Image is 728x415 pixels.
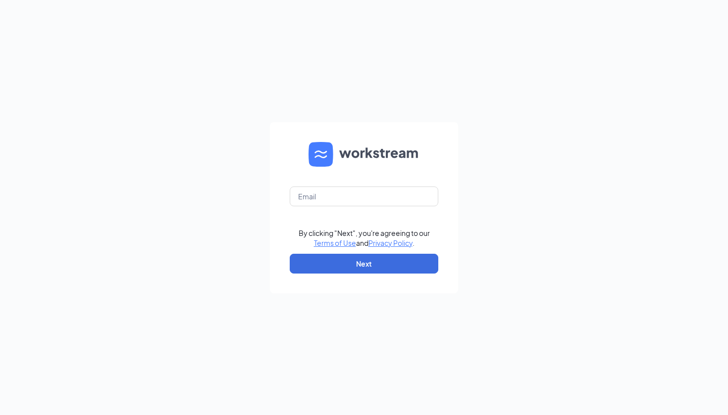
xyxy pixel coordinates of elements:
[290,186,438,206] input: Email
[299,228,430,248] div: By clicking "Next", you're agreeing to our and .
[314,238,356,247] a: Terms of Use
[290,254,438,274] button: Next
[309,142,419,167] img: WS logo and Workstream text
[368,238,413,247] a: Privacy Policy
